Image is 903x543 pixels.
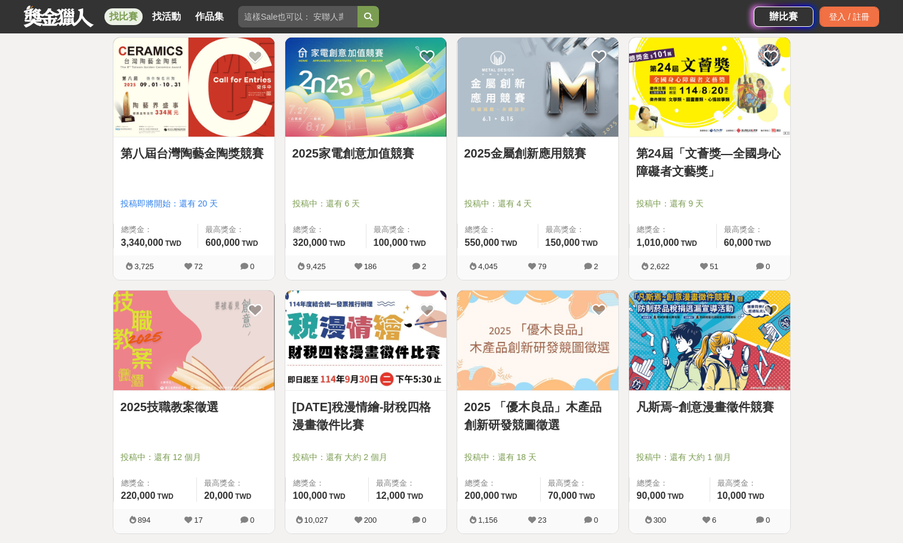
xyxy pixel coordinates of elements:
span: TWD [581,239,597,248]
img: Cover Image [285,291,446,390]
span: 0 [422,516,426,525]
span: 79 [538,262,546,271]
span: TWD [681,239,697,248]
span: TWD [242,239,258,248]
span: 投稿中：還有 9 天 [636,198,783,210]
img: Cover Image [629,38,790,137]
a: Cover Image [285,38,446,138]
span: 投稿即將開始：還有 20 天 [121,198,267,210]
span: TWD [755,239,771,248]
span: 投稿中：還有 大約 1 個月 [636,451,783,464]
span: 最高獎金： [548,477,611,489]
span: 總獎金： [637,477,702,489]
span: 0 [766,516,770,525]
span: 最高獎金： [374,224,439,236]
span: 20,000 [204,490,233,501]
span: 投稿中：還有 12 個月 [121,451,267,464]
span: 0 [250,516,254,525]
span: 投稿中：還有 大約 2 個月 [292,451,439,464]
span: 6 [712,516,716,525]
span: 200 [364,516,377,525]
span: 100,000 [374,237,408,248]
span: 220,000 [121,490,156,501]
span: 2 [422,262,426,271]
span: TWD [501,492,517,501]
span: 17 [194,516,202,525]
span: 0 [594,516,598,525]
span: TWD [329,492,345,501]
span: 12,000 [376,490,405,501]
span: 總獎金： [121,224,191,236]
img: Cover Image [113,291,275,390]
a: 找比賽 [104,8,143,25]
a: 2025 「優木良品」木產品創新研發競圖徵選 [464,398,611,434]
span: 3,340,000 [121,237,164,248]
input: 這樣Sale也可以： 安聯人壽創意銷售法募集 [238,6,357,27]
span: 總獎金： [121,477,189,489]
div: 登入 / 註冊 [819,7,879,27]
span: 投稿中：還有 6 天 [292,198,439,210]
span: 最高獎金： [205,224,267,236]
span: 70,000 [548,490,577,501]
a: 辦比賽 [754,7,813,27]
a: 第24屆「文薈獎—全國身心障礙者文藝獎」 [636,144,783,180]
span: TWD [579,492,595,501]
span: 投稿中：還有 4 天 [464,198,611,210]
span: 894 [138,516,151,525]
span: 186 [364,262,377,271]
a: Cover Image [629,38,790,138]
span: 最高獎金： [204,477,267,489]
span: 550,000 [465,237,500,248]
span: 總獎金： [293,224,359,236]
span: 最高獎金： [724,224,783,236]
span: 200,000 [465,490,500,501]
span: 320,000 [293,237,328,248]
span: 23 [538,516,546,525]
span: TWD [165,239,181,248]
span: TWD [501,239,517,248]
span: 10,000 [717,490,747,501]
span: 總獎金： [465,224,531,236]
a: 第八屆台灣陶藝金陶獎競賽 [121,144,267,162]
a: 2025家電創意加值競賽 [292,144,439,162]
span: 2,622 [650,262,670,271]
span: 最高獎金： [546,224,611,236]
a: Cover Image [113,38,275,138]
a: 找活動 [147,8,186,25]
a: [DATE]稅漫情繪-財稅四格漫畫徵件比賽 [292,398,439,434]
span: 60,000 [724,237,753,248]
span: 1,010,000 [637,237,679,248]
span: 150,000 [546,237,580,248]
span: TWD [235,492,251,501]
span: 72 [194,262,202,271]
img: Cover Image [457,291,618,390]
span: 600,000 [205,237,240,248]
a: 2025技職教案徵選 [121,398,267,416]
span: 總獎金： [637,224,709,236]
span: 9,425 [306,262,326,271]
span: TWD [407,492,423,501]
span: 總獎金： [465,477,533,489]
a: 凡斯焉~創意漫畫徵件競賽 [636,398,783,416]
a: Cover Image [457,38,618,138]
span: 最高獎金： [376,477,439,489]
span: TWD [667,492,683,501]
a: 作品集 [190,8,229,25]
span: TWD [409,239,426,248]
span: 3,725 [134,262,154,271]
span: 投稿中：還有 18 天 [464,451,611,464]
span: 300 [654,516,667,525]
span: 51 [710,262,718,271]
span: 總獎金： [293,477,361,489]
span: 1,156 [478,516,498,525]
span: 0 [766,262,770,271]
img: Cover Image [113,38,275,137]
span: 最高獎金： [717,477,783,489]
a: Cover Image [629,291,790,391]
span: 0 [250,262,254,271]
img: Cover Image [285,38,446,137]
span: 10,027 [304,516,328,525]
img: Cover Image [457,38,618,137]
